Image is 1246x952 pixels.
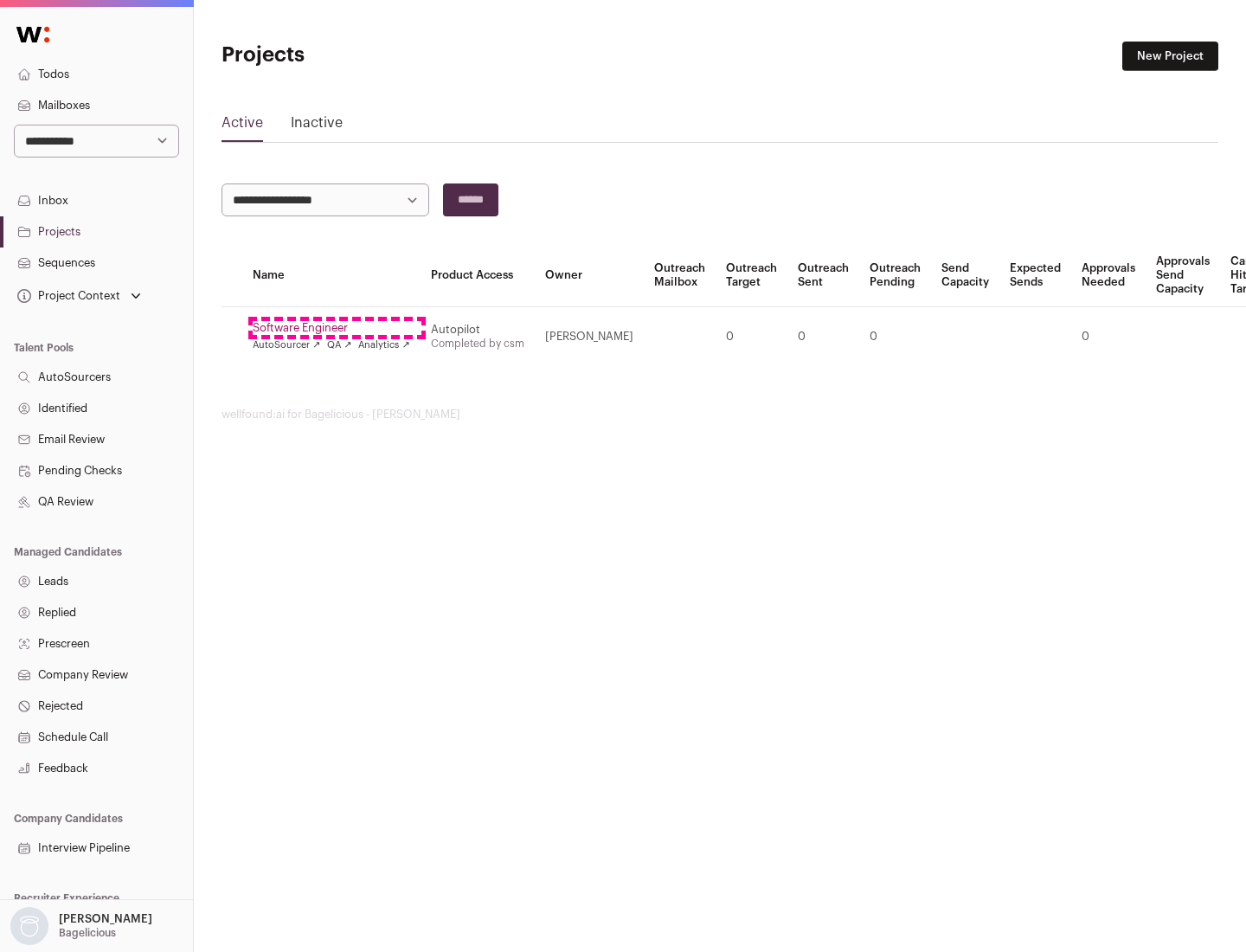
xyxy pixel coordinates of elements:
[535,307,644,367] td: [PERSON_NAME]
[1071,244,1146,307] th: Approvals Needed
[535,244,644,307] th: Owner
[999,244,1071,307] th: Expected Sends
[716,244,787,307] th: Outreach Target
[10,907,48,945] img: nopic.png
[14,284,145,308] button: Open dropdown
[1071,307,1146,367] td: 0
[358,338,409,352] a: Analytics ↗
[859,307,931,367] td: 0
[1146,244,1220,307] th: Approvals Send Capacity
[222,408,1218,421] footer: wellfound:ai for Bagelicious - [PERSON_NAME]
[242,244,421,307] th: Name
[59,926,116,940] p: Bagelicious
[59,912,152,926] p: [PERSON_NAME]
[291,113,343,140] a: Inactive
[421,244,535,307] th: Product Access
[7,907,156,945] button: Open dropdown
[253,321,410,335] a: Software Engineer
[1122,42,1218,71] a: New Project
[327,338,351,352] a: QA ↗
[644,244,716,307] th: Outreach Mailbox
[253,338,320,352] a: AutoSourcer ↗
[859,244,931,307] th: Outreach Pending
[7,17,59,52] img: Wellfound
[222,113,263,140] a: Active
[431,338,524,349] a: Completed by csm
[14,289,120,303] div: Project Context
[431,323,524,337] div: Autopilot
[787,244,859,307] th: Outreach Sent
[716,307,787,367] td: 0
[931,244,999,307] th: Send Capacity
[222,42,554,69] h1: Projects
[787,307,859,367] td: 0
